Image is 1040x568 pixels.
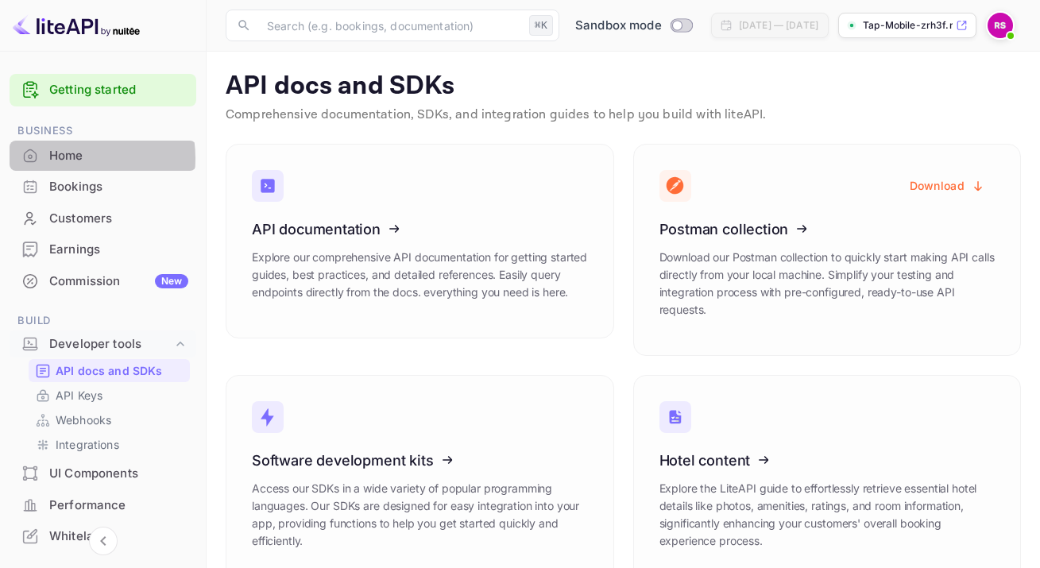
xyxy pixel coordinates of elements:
[988,13,1013,38] img: Raul Sosa
[257,10,523,41] input: Search (e.g. bookings, documentation)
[29,384,190,407] div: API Keys
[226,106,1021,125] p: Comprehensive documentation, SDKs, and integration guides to help you build with liteAPI.
[739,18,818,33] div: [DATE] — [DATE]
[575,17,662,35] span: Sandbox mode
[900,170,995,201] button: Download
[35,387,184,404] a: API Keys
[35,412,184,428] a: Webhooks
[13,13,140,38] img: LiteAPI logo
[10,172,196,203] div: Bookings
[10,234,196,265] div: Earnings
[35,362,184,379] a: API docs and SDKs
[49,497,188,515] div: Performance
[10,458,196,489] div: UI Components
[56,387,102,404] p: API Keys
[35,436,184,453] a: Integrations
[56,412,111,428] p: Webhooks
[10,521,196,552] div: Whitelabel
[49,465,188,483] div: UI Components
[49,147,188,165] div: Home
[89,527,118,555] button: Collapse navigation
[226,71,1021,102] p: API docs and SDKs
[10,312,196,330] span: Build
[659,452,996,469] h3: Hotel content
[10,266,196,296] a: CommissionNew
[659,249,996,319] p: Download our Postman collection to quickly start making API calls directly from your local machin...
[659,480,996,550] p: Explore the LiteAPI guide to effortlessly retrieve essential hotel details like photos, amenities...
[29,433,190,456] div: Integrations
[49,178,188,196] div: Bookings
[252,221,588,238] h3: API documentation
[10,74,196,106] div: Getting started
[10,234,196,264] a: Earnings
[49,241,188,259] div: Earnings
[252,480,588,550] p: Access our SDKs in a wide variety of popular programming languages. Our SDKs are designed for eas...
[49,272,188,291] div: Commission
[226,144,614,338] a: API documentationExplore our comprehensive API documentation for getting started guides, best pra...
[569,17,698,35] div: Switch to Production mode
[49,210,188,228] div: Customers
[10,266,196,297] div: CommissionNew
[10,122,196,140] span: Business
[10,521,196,551] a: Whitelabel
[10,141,196,172] div: Home
[10,330,196,358] div: Developer tools
[49,335,172,354] div: Developer tools
[49,81,188,99] a: Getting started
[10,203,196,233] a: Customers
[56,436,119,453] p: Integrations
[10,203,196,234] div: Customers
[29,359,190,382] div: API docs and SDKs
[10,172,196,201] a: Bookings
[252,452,588,469] h3: Software development kits
[252,249,588,301] p: Explore our comprehensive API documentation for getting started guides, best practices, and detai...
[49,527,188,546] div: Whitelabel
[56,362,163,379] p: API docs and SDKs
[10,490,196,520] a: Performance
[10,141,196,170] a: Home
[155,274,188,288] div: New
[863,18,953,33] p: Tap-Mobile-zrh3f.nuite...
[10,458,196,488] a: UI Components
[529,15,553,36] div: ⌘K
[10,490,196,521] div: Performance
[659,221,996,238] h3: Postman collection
[29,408,190,431] div: Webhooks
